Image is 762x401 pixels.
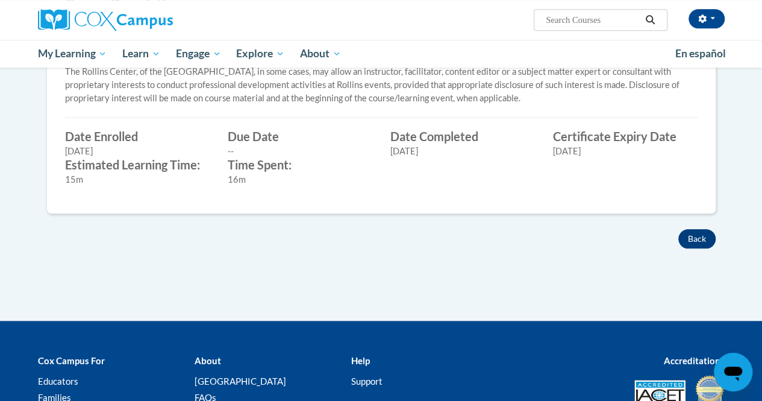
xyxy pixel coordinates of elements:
a: Explore [228,40,292,68]
b: Cox Campus For [38,355,105,366]
label: Certificate Expiry Date [553,130,698,143]
button: Back [678,229,716,248]
label: Estimated Learning Time: [65,158,210,171]
button: Account Settings [689,9,725,28]
div: 16m [228,173,372,186]
a: My Learning [30,40,115,68]
b: Help [351,355,369,366]
label: Due Date [228,130,372,143]
div: [DATE] [65,145,210,158]
a: About [292,40,349,68]
a: Support [351,376,382,387]
label: Date Enrolled [65,130,210,143]
a: Educators [38,376,78,387]
span: About [300,46,341,61]
p: The Rollins Center, of the [GEOGRAPHIC_DATA], in some cases, may allow an instructor, facilitator... [65,65,698,105]
div: 15m [65,173,210,186]
span: Learn [122,46,160,61]
input: Search Courses [545,13,641,27]
span: My Learning [37,46,107,61]
iframe: Button to launch messaging window [714,353,752,391]
div: Main menu [29,40,734,68]
span: Engage [176,46,221,61]
img: Cox Campus [38,9,173,31]
button: Search [641,13,659,27]
a: Engage [168,40,229,68]
a: Cox Campus [38,9,255,31]
div: -- [228,145,372,158]
div: [DATE] [390,145,535,158]
a: [GEOGRAPHIC_DATA] [194,376,286,387]
label: Time Spent: [228,158,372,171]
b: About [194,355,220,366]
a: Learn [114,40,168,68]
b: Accreditations [664,355,725,366]
label: Date Completed [390,130,535,143]
span: En español [675,47,726,60]
a: En español [667,41,734,66]
span: Explore [236,46,284,61]
div: [DATE] [553,145,698,158]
